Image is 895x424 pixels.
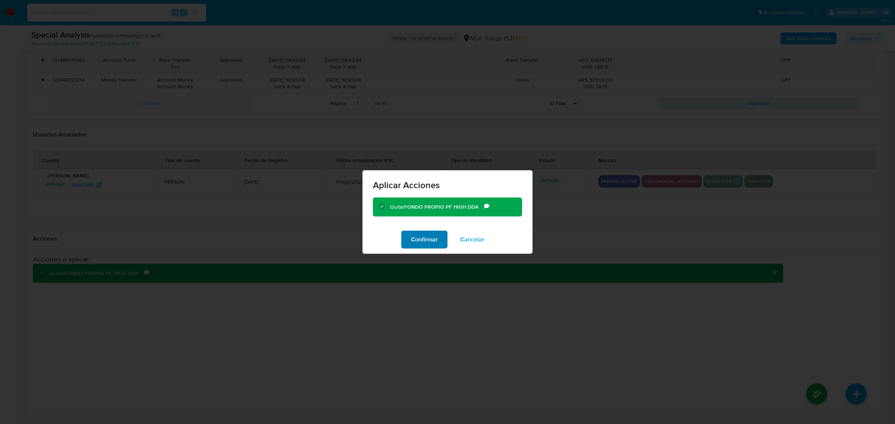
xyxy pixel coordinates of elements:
div: Quitar [390,203,484,211]
span: Aplicar Acciones [373,181,522,190]
span: Confirmar [411,231,438,248]
b: FONDO PROPIO PF HIGH DDA [404,203,478,211]
button: Confirmar [401,231,447,249]
button: Cancelar [450,231,494,249]
span: Cancelar [460,231,484,248]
